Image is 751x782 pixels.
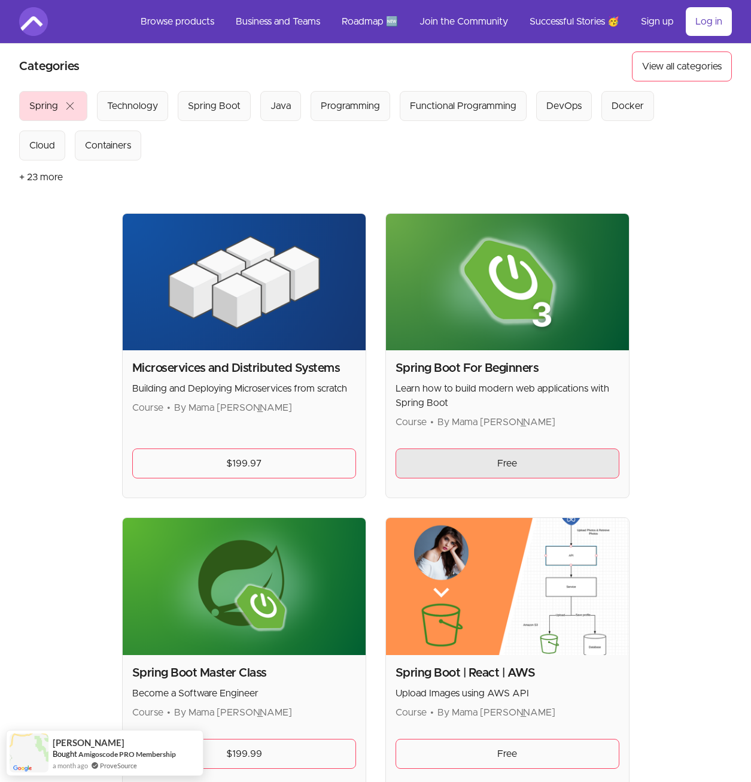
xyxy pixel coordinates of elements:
a: Business and Teams [226,7,330,36]
span: By Mama [PERSON_NAME] [174,708,292,717]
span: close [63,99,77,113]
div: Technology [107,99,158,113]
span: • [167,403,171,413]
img: Product image for Spring Boot | React | AWS [386,518,629,654]
img: Product image for Spring Boot For Beginners [386,214,629,350]
button: + 23 more [19,160,63,194]
span: • [430,417,434,427]
img: Product image for Microservices and Distributed Systems [123,214,366,350]
a: Log in [686,7,732,36]
span: Course [132,403,163,413]
span: • [167,708,171,717]
span: Bought [53,749,77,759]
span: By Mama [PERSON_NAME] [174,403,292,413]
a: Sign up [631,7,683,36]
div: Cloud [29,138,55,153]
h2: Categories [19,51,80,81]
a: Browse products [131,7,224,36]
span: • [430,708,434,717]
img: Product image for Spring Boot Master Class [123,518,366,654]
span: Course [132,708,163,717]
p: Become a Software Engineer [132,686,356,701]
span: Course [396,417,427,427]
a: Free [396,448,619,478]
div: Spring [29,99,58,113]
p: Upload Images using AWS API [396,686,619,701]
h2: Spring Boot | React | AWS [396,665,619,681]
a: $199.99 [132,739,356,769]
h2: Microservices and Distributed Systems [132,360,356,377]
button: View all categories [632,51,732,81]
h2: Spring Boot Master Class [132,665,356,681]
nav: Main [131,7,732,36]
a: Roadmap 🆕 [332,7,408,36]
a: Join the Community [410,7,518,36]
div: DevOps [546,99,582,113]
a: Free [396,739,619,769]
span: a month ago [53,760,88,771]
a: Amigoscode PRO Membership [78,750,176,759]
div: Java [270,99,291,113]
p: Learn how to build modern web applications with Spring Boot [396,381,619,410]
a: $199.97 [132,448,356,478]
div: Functional Programming [410,99,516,113]
a: ProveSource [100,760,137,771]
div: Containers [85,138,131,153]
div: Docker [612,99,644,113]
h2: Spring Boot For Beginners [396,360,619,377]
span: By Mama [PERSON_NAME] [437,417,555,427]
span: Course [396,708,427,717]
a: Successful Stories 🥳 [520,7,629,36]
img: Amigoscode logo [19,7,48,36]
p: Building and Deploying Microservices from scratch [132,381,356,396]
div: Programming [321,99,380,113]
div: Spring Boot [188,99,241,113]
span: By Mama [PERSON_NAME] [437,708,555,717]
img: provesource social proof notification image [10,733,48,772]
span: [PERSON_NAME] [53,738,124,748]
